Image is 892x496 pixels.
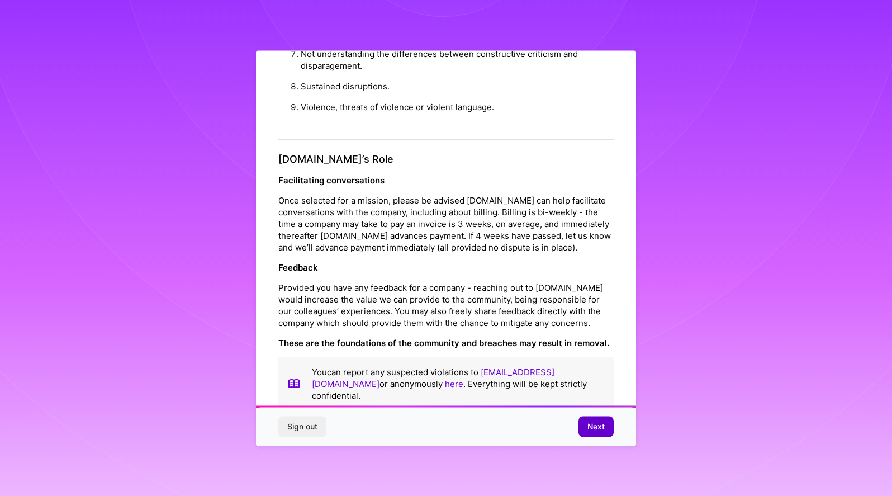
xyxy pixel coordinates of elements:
[278,174,385,185] strong: Facilitating conversations
[578,417,614,437] button: Next
[287,421,317,432] span: Sign out
[278,194,614,253] p: Once selected for a mission, please be advised [DOMAIN_NAME] can help facilitate conversations wi...
[278,337,609,348] strong: These are the foundations of the community and breaches may result in removal.
[445,378,463,389] a: here
[587,421,605,432] span: Next
[278,417,326,437] button: Sign out
[301,76,614,97] li: Sustained disruptions.
[278,262,318,272] strong: Feedback
[312,366,554,389] a: [EMAIL_ADDRESS][DOMAIN_NAME]
[301,97,614,117] li: Violence, threats of violence or violent language.
[287,366,301,401] img: book icon
[278,153,614,166] h4: [DOMAIN_NAME]’s Role
[312,366,605,401] p: You can report any suspected violations to or anonymously . Everything will be kept strictly conf...
[301,44,614,76] li: Not understanding the differences between constructive criticism and disparagement.
[278,281,614,328] p: Provided you have any feedback for a company - reaching out to [DOMAIN_NAME] would increase the v...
